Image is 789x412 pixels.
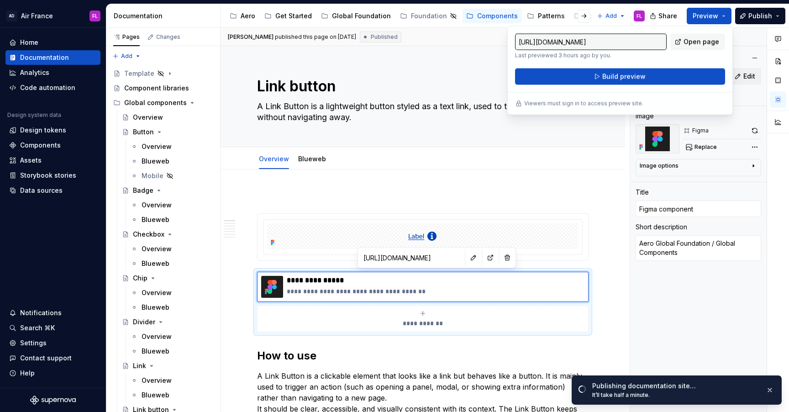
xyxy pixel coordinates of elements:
div: Blueweb [142,391,169,400]
div: Link [133,361,146,370]
div: Image [636,111,654,121]
div: Divider [133,317,155,327]
div: Page tree [226,7,592,25]
span: Replace [694,143,717,151]
div: Air France [21,11,53,21]
div: Get Started [275,11,312,21]
a: Documentation [5,50,100,65]
div: Code automation [20,83,75,92]
textarea: A Link Button is a lightweight button styled as a text link, used to trigger actions without navi... [255,99,587,125]
a: Chip [118,271,216,285]
a: Code automation [5,80,100,95]
div: Figma [692,127,709,134]
span: [PERSON_NAME] [228,33,274,41]
div: Storybook stories [20,171,76,180]
button: Search ⌘K [5,321,100,335]
div: Components [477,11,518,21]
a: Overview [127,139,216,154]
div: Publishing documentation site… [592,381,758,391]
a: Link [118,359,216,373]
a: Patterns [523,9,568,23]
div: FL [636,12,642,20]
button: Contact support [5,351,100,365]
a: Checkbox [118,227,216,242]
span: Build preview [602,72,646,81]
a: Blueweb [127,300,216,315]
span: Open page [684,37,719,47]
span: Preview [693,11,718,21]
img: 67946016-5b1a-44d8-9e0c-b8af7fd328a3.png [261,276,283,298]
a: Data sources [5,183,100,198]
div: Global components [124,98,187,107]
a: Components [463,9,521,23]
a: Component libraries [110,81,216,95]
button: Add [110,50,144,63]
a: Design tokens [5,123,100,137]
button: Build preview [515,69,725,85]
button: Replace [683,141,721,153]
div: Checkbox [133,230,164,239]
div: Global components [110,95,216,110]
a: Overview [259,155,289,163]
a: Storybook stories [5,168,100,183]
div: AD [6,11,17,21]
div: FL [92,12,98,20]
h2: How to use [257,349,589,363]
div: Blueweb [295,149,330,168]
a: Aero [226,9,259,23]
a: Get Started [261,9,316,23]
div: Notifications [20,308,62,317]
div: Help [20,369,35,378]
a: Blueweb [298,155,326,163]
div: Overview [142,201,172,210]
button: Image options [640,162,757,173]
p: Viewers must sign in to access preview site. [524,100,643,107]
img: 67946016-5b1a-44d8-9e0c-b8af7fd328a3.png [636,124,679,153]
a: Foundation [396,9,461,23]
div: Search ⌘K [20,323,55,333]
div: Contact support [20,354,72,363]
a: Blueweb [127,212,216,227]
textarea: Aero Global Foundation / Global Components [636,235,761,261]
div: Blueweb [142,259,169,268]
a: Blueweb [127,388,216,402]
div: Badge [133,186,153,195]
div: Mobile [142,171,163,180]
span: Publish [748,11,772,21]
div: Blueweb [142,347,169,356]
span: Add [121,53,132,60]
a: Mobile [127,169,216,183]
a: Assets [5,153,100,168]
div: Assets [20,156,42,165]
button: Preview [687,8,731,24]
div: Global Foundation [332,11,391,21]
a: Overview [118,110,216,125]
a: Badge [118,183,216,198]
div: Documentation [114,11,216,21]
a: Home [5,35,100,50]
a: Button [118,125,216,139]
div: Overview [142,332,172,341]
button: Add [594,10,628,22]
a: Global Foundation [317,9,394,23]
a: Overview [127,329,216,344]
span: Add [605,12,617,20]
div: Overview [142,244,172,254]
a: Open page [670,34,725,50]
a: Divider [118,315,216,329]
div: Template [124,69,154,78]
div: Changes [156,33,180,41]
a: Supernova Logo [30,396,76,405]
div: published this page on [DATE] [275,33,356,41]
a: Blueweb [127,256,216,271]
div: Design system data [7,111,61,119]
button: Publish [735,8,785,24]
div: Chip [133,274,147,283]
a: Settings [5,336,100,350]
div: Analytics [20,68,49,77]
a: Overview [127,198,216,212]
div: Blueweb [142,157,169,166]
div: Components [20,141,61,150]
div: Home [20,38,38,47]
div: Pages [113,33,140,41]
